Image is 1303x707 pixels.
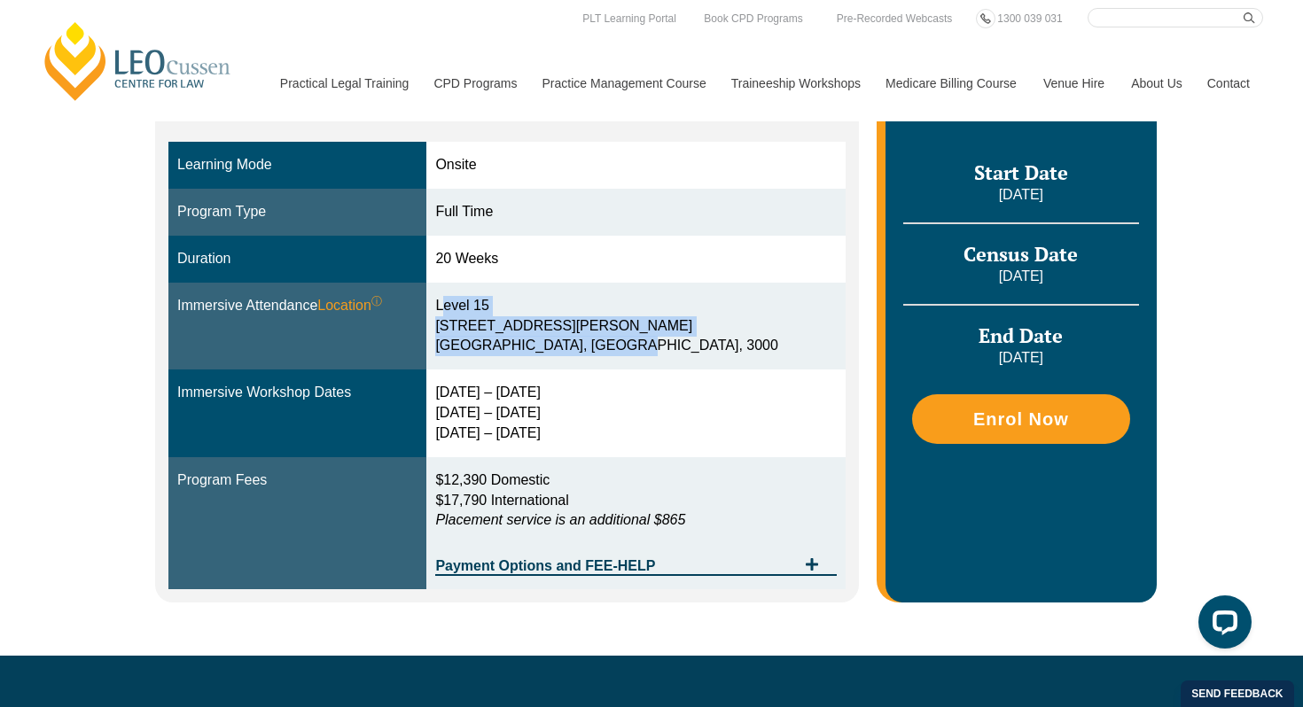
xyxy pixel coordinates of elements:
[317,296,382,316] span: Location
[435,202,836,222] div: Full Time
[177,155,417,175] div: Learning Mode
[872,45,1030,121] a: Medicare Billing Course
[435,512,685,527] em: Placement service is an additional $865
[177,470,417,491] div: Program Fees
[529,45,718,121] a: Practice Management Course
[578,9,681,28] a: PLT Learning Portal
[1184,588,1259,663] iframe: LiveChat chat widget
[973,410,1069,428] span: Enrol Now
[832,9,957,28] a: Pre-Recorded Webcasts
[903,81,1139,125] h2: Dates
[177,249,417,269] div: Duration
[435,559,795,573] span: Payment Options and FEE-HELP
[40,19,236,103] a: [PERSON_NAME] Centre for Law
[1118,45,1194,121] a: About Us
[371,295,382,307] sup: ⓘ
[435,472,550,487] span: $12,390 Domestic
[903,348,1139,368] p: [DATE]
[435,296,836,357] div: Level 15 [STREET_ADDRESS][PERSON_NAME] [GEOGRAPHIC_DATA], [GEOGRAPHIC_DATA], 3000
[997,12,1062,25] span: 1300 039 031
[1030,45,1118,121] a: Venue Hire
[912,394,1130,444] a: Enrol Now
[993,9,1066,28] a: 1300 039 031
[699,9,807,28] a: Book CPD Programs
[903,267,1139,286] p: [DATE]
[435,155,836,175] div: Onsite
[903,185,1139,205] p: [DATE]
[964,241,1078,267] span: Census Date
[718,45,872,121] a: Traineeship Workshops
[435,493,568,508] span: $17,790 International
[177,202,417,222] div: Program Type
[267,45,421,121] a: Practical Legal Training
[979,322,1063,348] span: End Date
[974,159,1068,185] span: Start Date
[435,249,836,269] div: 20 Weeks
[1194,45,1263,121] a: Contact
[177,383,417,403] div: Immersive Workshop Dates
[177,296,417,316] div: Immersive Attendance
[435,383,836,444] div: [DATE] – [DATE] [DATE] – [DATE] [DATE] – [DATE]
[420,45,528,121] a: CPD Programs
